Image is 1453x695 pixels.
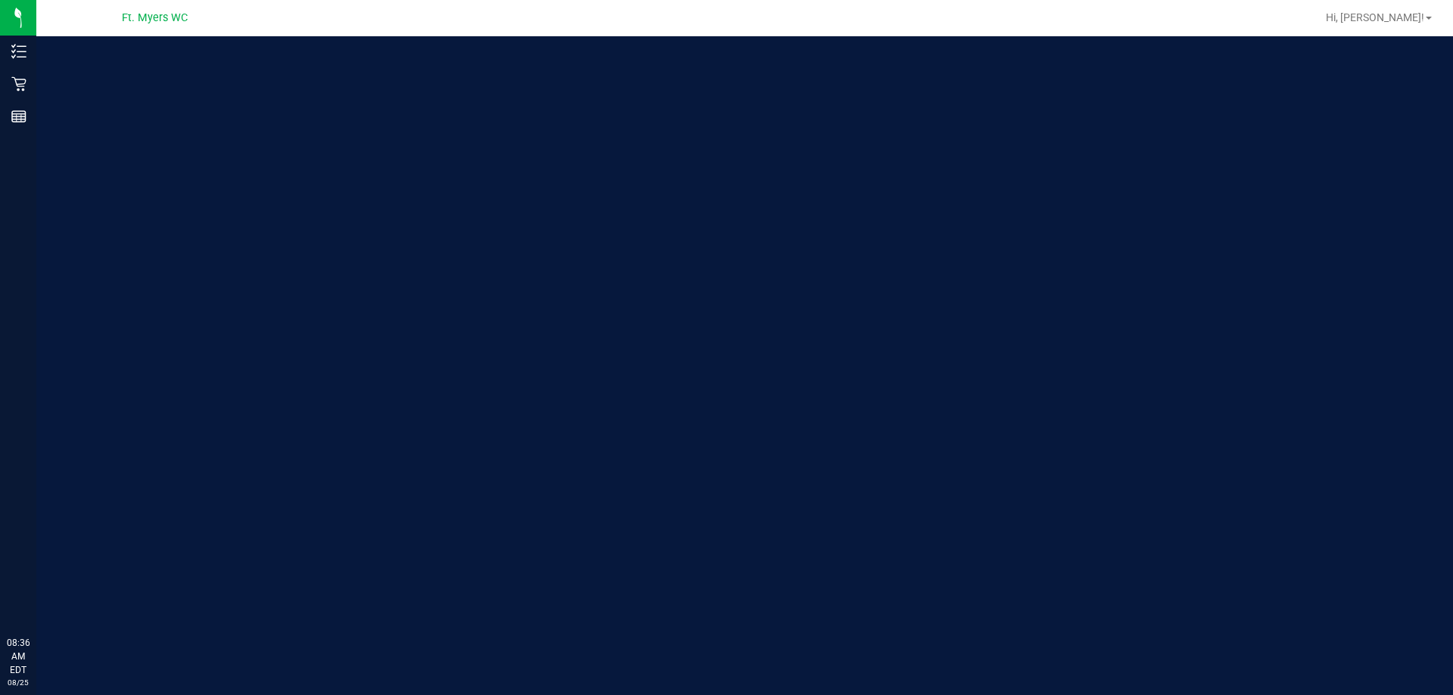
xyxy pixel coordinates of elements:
[11,76,26,92] inline-svg: Retail
[122,11,188,24] span: Ft. Myers WC
[11,109,26,124] inline-svg: Reports
[1326,11,1424,23] span: Hi, [PERSON_NAME]!
[7,636,30,677] p: 08:36 AM EDT
[7,677,30,688] p: 08/25
[11,44,26,59] inline-svg: Inventory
